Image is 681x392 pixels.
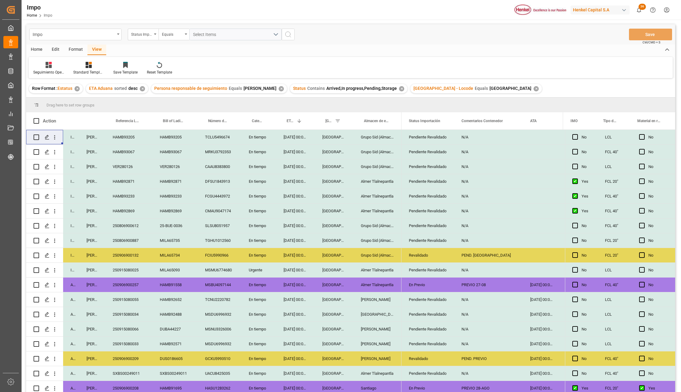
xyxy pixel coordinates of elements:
div: Press SPACE to select this row. [565,351,675,366]
div: Home [26,45,47,55]
div: 250915080066 [105,322,152,336]
div: HAMB93233 [105,189,152,203]
div: [PERSON_NAME] [79,263,105,277]
div: LCL [598,337,632,351]
div: SXBS00249011 [152,366,198,381]
div: En tiempo [241,248,276,262]
div: [GEOGRAPHIC_DATA] [315,248,353,262]
div: [DATE] 00:00:00 [276,218,315,233]
div: LCL [598,130,632,144]
div: FCL 40" [598,218,632,233]
div: N/A [454,204,523,218]
div: Press SPACE to select this row. [565,278,675,292]
div: En tiempo [241,233,276,248]
div: TGHU1012560 [198,233,241,248]
span: [GEOGRAPHIC_DATA] [490,86,531,91]
div: N/A [454,174,523,189]
div: ✕ [279,86,284,91]
div: Press SPACE to select this row. [565,174,675,189]
div: CMAU9047174 [198,204,241,218]
div: Press SPACE to select this row. [565,307,675,322]
div: [GEOGRAPHIC_DATA] [315,351,353,366]
div: Grupo Sid (Almacenaje y Distribucion AVIOR) [353,145,401,159]
div: En tiempo [241,307,276,322]
div: N/A [454,218,523,233]
div: 25-BUE-0036 [152,218,198,233]
button: open menu [29,29,122,40]
button: open menu [128,29,159,40]
div: [PERSON_NAME] [79,130,105,144]
div: Edit [47,45,64,55]
div: MILA65734 [152,248,198,262]
span: sorted [114,86,127,91]
div: HAMB92652 [152,292,198,307]
span: desc [128,86,138,91]
div: En tiempo [241,366,276,381]
div: Press SPACE to select this row. [565,337,675,351]
div: In progress [63,233,79,248]
div: 250915080034 [105,307,152,322]
div: [PERSON_NAME] [79,351,105,366]
div: VER280126 [152,159,198,174]
div: HAMB92871 [152,174,198,189]
div: Almer Tlalnepantla [353,278,401,292]
div: 250915080055 [105,292,152,307]
span: Bill of Lading Number [163,119,185,123]
span: 36 [639,4,646,10]
div: Press SPACE to select this row. [26,248,401,263]
div: Arrived [63,322,79,336]
span: Comentarios Contenedor [461,119,503,123]
span: [GEOGRAPHIC_DATA] - Locode [413,86,473,91]
div: LCL [598,292,632,307]
span: Almacen de entrega [364,119,389,123]
div: Press SPACE to select this row. [565,159,675,174]
div: Press SPACE to select this row. [26,263,401,278]
div: Press SPACE to select this row. [565,130,675,145]
div: [DATE] 00:00:00 [276,337,315,351]
span: Status Importación [409,119,440,123]
div: [DATE] 00:00:00 [276,145,315,159]
div: [GEOGRAPHIC_DATA] [315,145,353,159]
span: [GEOGRAPHIC_DATA] - Locode [325,119,332,123]
div: Press SPACE to select this row. [26,278,401,292]
button: Save [629,29,672,40]
div: [PERSON_NAME] [79,189,105,203]
div: Press SPACE to select this row. [565,322,675,337]
div: HAMB92488 [152,307,198,322]
div: [DATE] 00:00:00 [276,263,315,277]
div: VER280126 [105,159,152,174]
div: N/A [454,307,523,322]
div: Urgente [241,263,276,277]
div: Reset Template [147,70,172,75]
div: [PERSON_NAME] [353,351,401,366]
div: Arrived [63,366,79,381]
div: Seguimiento Operativo [33,70,64,75]
span: Estatus [58,86,72,91]
div: N/A [454,233,523,248]
div: [DATE] 00:00:00 [276,366,315,381]
div: Grupo Sid (Almacenaje y Distribucion AVIOR) [353,130,401,144]
div: FCIU5990966 [198,248,241,262]
div: [GEOGRAPHIC_DATA] [315,307,353,322]
div: En tiempo [241,218,276,233]
div: FCL 40" [598,351,632,366]
button: open menu [159,29,189,40]
div: Almer Tlalnepantla [353,366,401,381]
div: 250806900612 [105,218,152,233]
div: [DATE] 00:00:00 [276,292,315,307]
div: PEND. [GEOGRAPHIC_DATA] [454,248,523,262]
span: Row Format : [32,86,58,91]
div: Press SPACE to select this row. [565,292,675,307]
div: Press SPACE to select this row. [26,292,401,307]
span: Ctrl/CMD + S [643,40,660,45]
div: Almer Tlalnepantla [353,204,401,218]
div: ✕ [140,86,145,91]
div: En tiempo [241,278,276,292]
div: MILA65093 [152,263,198,277]
div: Impo [27,3,52,12]
div: [PERSON_NAME] [79,159,105,174]
div: 250906900209 [105,351,152,366]
div: [GEOGRAPHIC_DATA] [315,337,353,351]
div: Almer Tlalnepantla [353,189,401,203]
div: [DATE] 00:00:00 [276,307,315,322]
